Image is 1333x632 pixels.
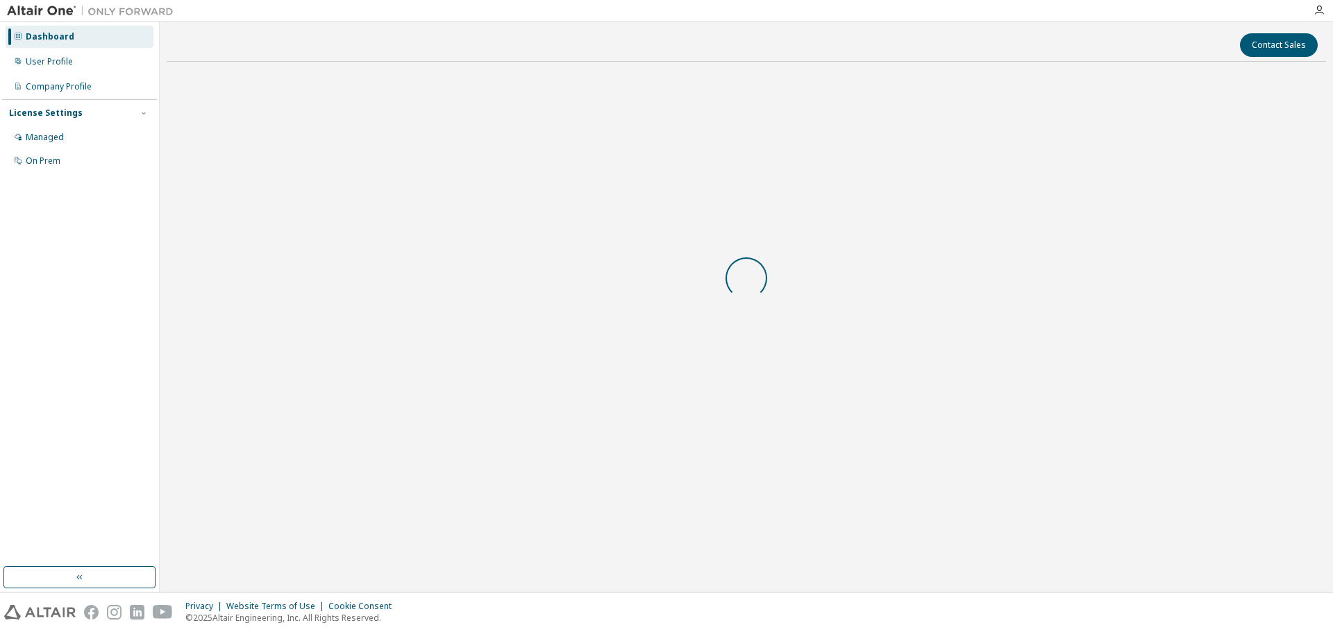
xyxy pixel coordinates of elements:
img: linkedin.svg [130,605,144,620]
img: altair_logo.svg [4,605,76,620]
img: Altair One [7,4,181,18]
p: © 2025 Altair Engineering, Inc. All Rights Reserved. [185,612,400,624]
div: User Profile [26,56,73,67]
div: Privacy [185,601,226,612]
div: On Prem [26,155,60,166]
div: Website Terms of Use [226,601,328,612]
div: Dashboard [26,31,74,42]
div: License Settings [9,108,83,119]
div: Company Profile [26,81,92,92]
div: Managed [26,132,64,143]
img: instagram.svg [107,605,121,620]
img: youtube.svg [153,605,173,620]
div: Cookie Consent [328,601,400,612]
img: facebook.svg [84,605,99,620]
button: Contact Sales [1240,33,1318,57]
